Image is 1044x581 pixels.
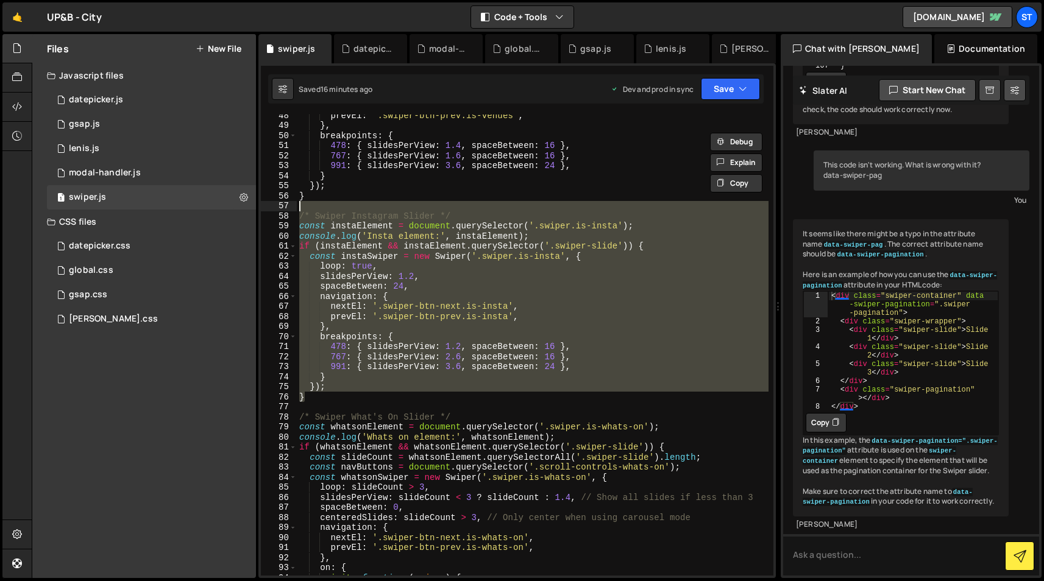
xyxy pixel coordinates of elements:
[261,151,297,161] div: 52
[261,493,297,503] div: 86
[793,219,1009,516] div: It seems like there might be a typo in the attribute name . The correct attribute name should be ...
[261,392,297,403] div: 76
[47,185,256,210] div: swiper.js
[804,326,828,343] div: 3
[261,502,297,513] div: 87
[32,210,256,234] div: CSS files
[656,43,686,55] div: lenis.js
[710,133,762,151] button: Debug
[261,473,297,483] div: 84
[261,533,297,543] div: 90
[261,301,297,312] div: 67
[799,85,848,96] h2: Slater AI
[803,488,973,507] code: data-swiper-pagination
[353,43,392,55] div: datepicker.js
[261,553,297,563] div: 92
[804,343,828,360] div: 4
[261,312,297,322] div: 68
[261,543,297,553] div: 91
[261,322,297,332] div: 69
[806,72,847,91] button: Copy
[261,131,297,141] div: 50
[47,112,256,136] div: 17139/47297.js
[261,432,297,443] div: 80
[261,332,297,342] div: 70
[69,192,106,203] div: swiper.js
[261,402,297,412] div: 77
[261,442,297,452] div: 81
[69,143,99,154] div: lenis.js
[806,413,847,432] button: Copy
[261,412,297,423] div: 78
[196,44,241,54] button: New File
[814,150,1029,191] div: This code isn't working. What is wrong with it? data-swiper-pag
[261,422,297,432] div: 79
[69,94,123,105] div: datepicker.js
[1016,6,1038,28] a: st
[796,519,1006,530] div: [PERSON_NAME]
[823,241,884,249] code: data-swiper-pag
[2,2,32,32] a: 🤙
[879,79,976,101] button: Start new chat
[804,317,828,326] div: 2
[903,6,1012,28] a: [DOMAIN_NAME]
[278,43,315,55] div: swiper.js
[69,119,100,130] div: gsap.js
[69,314,158,325] div: [PERSON_NAME].css
[803,271,997,290] code: data-swiper-pagination
[429,43,468,55] div: modal-handler.js
[580,43,611,55] div: gsap.js
[47,161,256,185] div: 17139/47298.js
[701,78,760,100] button: Save
[731,43,770,55] div: [PERSON_NAME].css
[261,482,297,493] div: 85
[47,136,256,161] div: 17139/48191.js
[261,523,297,533] div: 89
[261,352,297,362] div: 72
[261,161,297,171] div: 53
[261,252,297,262] div: 62
[804,292,828,317] div: 1
[299,84,372,94] div: Saved
[261,382,297,392] div: 75
[817,194,1026,206] div: You
[934,34,1037,63] div: Documentation
[57,194,65,203] span: 1
[261,241,297,252] div: 61
[261,462,297,473] div: 83
[47,42,69,55] h2: Files
[803,437,998,456] code: data-swiper-pagination=".swiper-pagination"
[47,10,102,24] div: UP&B - City
[261,372,297,382] div: 74
[261,111,297,121] div: 48
[69,265,113,276] div: global.css
[471,6,573,28] button: Code + Tools
[804,403,828,411] div: 8
[261,563,297,573] div: 93
[47,307,256,331] div: 17139/47303.css
[261,272,297,282] div: 64
[69,289,107,300] div: gsap.css
[261,342,297,352] div: 71
[261,261,297,272] div: 63
[836,250,925,259] code: data-swiper-pagination
[804,62,837,70] div: 167
[710,153,762,172] button: Explain
[804,360,828,377] div: 5
[261,231,297,242] div: 60
[261,292,297,302] div: 66
[261,362,297,372] div: 73
[261,211,297,222] div: 58
[47,234,256,258] div: 17139/47300.css
[611,84,694,94] div: Dev and prod in sync
[261,121,297,131] div: 49
[781,34,932,63] div: Chat with [PERSON_NAME]
[261,221,297,231] div: 59
[261,141,297,151] div: 51
[261,452,297,463] div: 82
[261,191,297,202] div: 56
[261,513,297,523] div: 88
[47,283,256,307] div: 17139/47302.css
[261,201,297,211] div: 57
[505,43,544,55] div: global.css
